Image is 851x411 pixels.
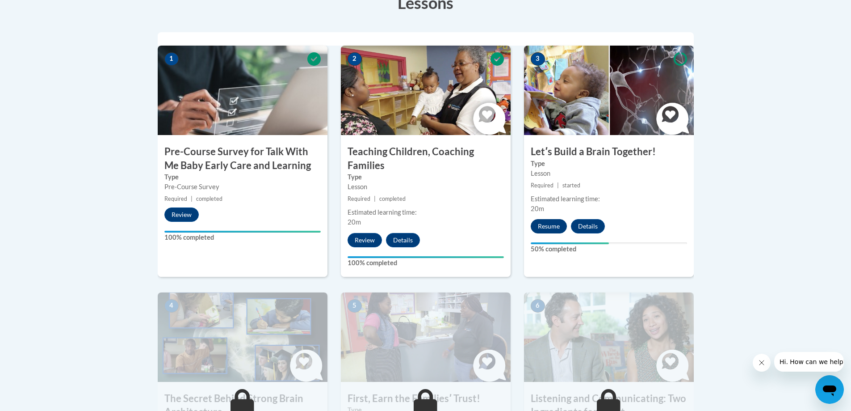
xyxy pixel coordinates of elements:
span: 6 [531,299,545,313]
button: Review [164,208,199,222]
span: 20m [348,218,361,226]
span: | [557,182,559,189]
span: | [374,195,376,202]
span: completed [379,195,406,202]
img: Course Image [158,46,327,135]
button: Details [571,219,605,233]
span: Hi. How can we help? [5,6,72,13]
span: 5 [348,299,362,313]
iframe: Button to launch messaging window [815,375,844,404]
label: 100% completed [164,233,321,242]
div: Your progress [348,256,504,258]
img: Course Image [158,292,327,382]
img: Course Image [341,292,511,382]
iframe: Close message [753,354,771,372]
div: Your progress [531,242,609,244]
iframe: Message from company [774,352,844,372]
div: Estimated learning time: [348,208,504,217]
label: 50% completed [531,244,687,254]
div: Lesson [348,182,504,192]
span: Required [164,195,187,202]
h3: Letʹs Build a Brain Together! [524,145,694,159]
label: Type [348,172,504,182]
label: Type [164,172,321,182]
span: Required [348,195,370,202]
button: Details [386,233,420,247]
img: Course Image [524,46,694,135]
label: Type [531,159,687,169]
span: | [191,195,193,202]
button: Review [348,233,382,247]
span: 2 [348,52,362,66]
span: Required [531,182,553,189]
span: 20m [531,205,544,212]
span: 1 [164,52,179,66]
h3: Teaching Children, Coaching Families [341,145,511,173]
img: Course Image [524,292,694,382]
img: Course Image [341,46,511,135]
h3: First, Earn the Familiesʹ Trust! [341,392,511,406]
span: 3 [531,52,545,66]
h3: Pre-Course Survey for Talk With Me Baby Early Care and Learning [158,145,327,173]
div: Estimated learning time: [531,194,687,204]
div: Lesson [531,169,687,178]
div: Pre-Course Survey [164,182,321,192]
span: completed [196,195,222,202]
span: started [562,182,580,189]
span: 4 [164,299,179,313]
div: Your progress [164,231,321,233]
button: Resume [531,219,567,233]
label: 100% completed [348,258,504,268]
